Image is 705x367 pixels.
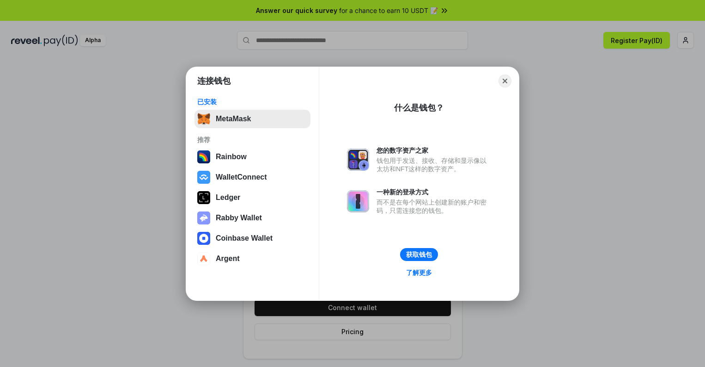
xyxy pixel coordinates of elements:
button: WalletConnect [194,168,310,187]
img: svg+xml,%3Csvg%20width%3D%22120%22%20height%3D%22120%22%20viewBox%3D%220%200%20120%20120%22%20fil... [197,150,210,163]
button: Coinbase Wallet [194,229,310,248]
img: svg+xml,%3Csvg%20width%3D%2228%22%20height%3D%2228%22%20viewBox%3D%220%200%2028%2028%22%20fill%3D... [197,171,210,184]
button: MetaMask [194,110,310,128]
div: Rabby Wallet [216,214,262,222]
div: 什么是钱包？ [394,102,444,113]
div: 而不是在每个网站上创建新的账户和密码，只需连接您的钱包。 [377,198,491,215]
div: 推荐 [197,136,308,144]
img: svg+xml,%3Csvg%20xmlns%3D%22http%3A%2F%2Fwww.w3.org%2F2000%2Fsvg%22%20fill%3D%22none%22%20viewBox... [347,190,369,212]
div: 钱包用于发送、接收、存储和显示像以太坊和NFT这样的数字资产。 [377,156,491,173]
img: svg+xml,%3Csvg%20fill%3D%22none%22%20height%3D%2233%22%20viewBox%3D%220%200%2035%2033%22%20width%... [197,112,210,125]
div: WalletConnect [216,173,267,181]
img: svg+xml,%3Csvg%20xmlns%3D%22http%3A%2F%2Fwww.w3.org%2F2000%2Fsvg%22%20fill%3D%22none%22%20viewBox... [347,149,369,171]
div: Rainbow [216,153,247,161]
button: Close [498,75,511,87]
h1: 连接钱包 [197,75,231,87]
div: Argent [216,255,240,263]
img: svg+xml,%3Csvg%20xmlns%3D%22http%3A%2F%2Fwww.w3.org%2F2000%2Fsvg%22%20fill%3D%22none%22%20viewBox... [197,211,210,224]
div: 了解更多 [406,268,432,277]
button: Ledger [194,188,310,207]
div: MetaMask [216,115,251,123]
div: 一种新的登录方式 [377,188,491,196]
a: 了解更多 [401,267,438,279]
div: 获取钱包 [406,250,432,259]
div: Ledger [216,193,240,202]
div: Coinbase Wallet [216,234,273,243]
button: Rainbow [194,148,310,166]
div: 已安装 [197,98,308,106]
img: svg+xml,%3Csvg%20xmlns%3D%22http%3A%2F%2Fwww.w3.org%2F2000%2Fsvg%22%20width%3D%2228%22%20height%3... [197,191,210,204]
img: svg+xml,%3Csvg%20width%3D%2228%22%20height%3D%2228%22%20viewBox%3D%220%200%2028%2028%22%20fill%3D... [197,232,210,245]
div: 您的数字资产之家 [377,146,491,155]
button: 获取钱包 [400,248,438,261]
button: Rabby Wallet [194,209,310,227]
button: Argent [194,249,310,268]
img: svg+xml,%3Csvg%20width%3D%2228%22%20height%3D%2228%22%20viewBox%3D%220%200%2028%2028%22%20fill%3D... [197,252,210,265]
